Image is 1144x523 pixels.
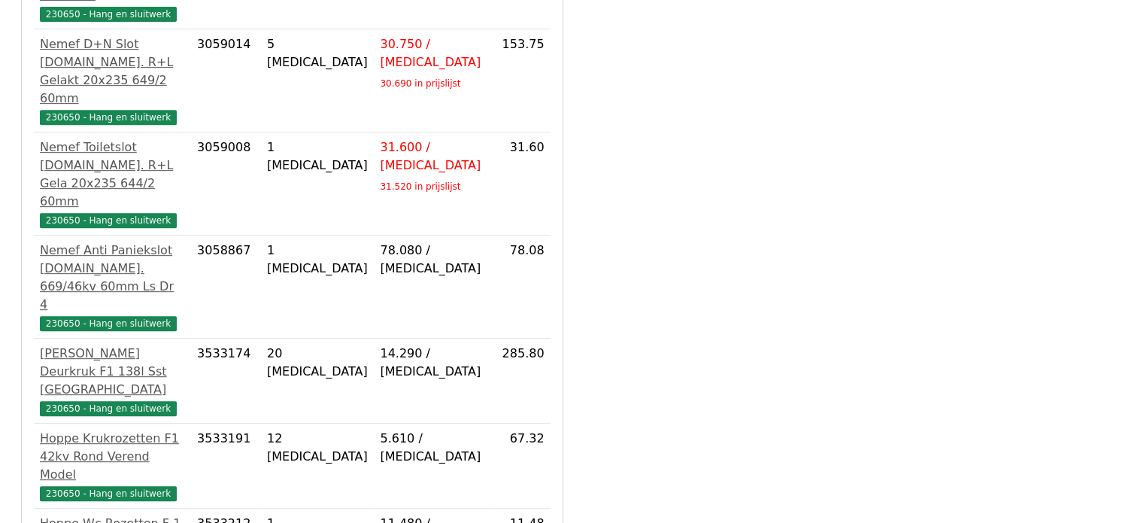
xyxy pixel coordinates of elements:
td: 285.80 [488,339,550,424]
a: Nemef Anti Paniekslot [DOMAIN_NAME]. 669/46kv 60mm Ls Dr 4230650 - Hang en sluitwerk [40,242,185,332]
td: 3059014 [191,29,261,132]
div: 5.610 / [MEDICAL_DATA] [380,430,482,466]
div: 20 [MEDICAL_DATA] [267,345,368,381]
div: 14.290 / [MEDICAL_DATA] [380,345,482,381]
span: 230650 - Hang en sluitwerk [40,316,177,331]
div: 78.080 / [MEDICAL_DATA] [380,242,482,278]
td: 3058867 [191,236,261,339]
div: [PERSON_NAME] Deurkruk F1 138l Sst [GEOGRAPHIC_DATA] [40,345,185,399]
sub: 31.520 in prijslijst [380,181,460,192]
div: Nemef Toiletslot [DOMAIN_NAME]. R+L Gela 20x235 644/2 60mm [40,138,185,211]
span: 230650 - Hang en sluitwerk [40,401,177,416]
div: Hoppe Krukrozetten F1 42kv Rond Verend Model [40,430,185,484]
span: 230650 - Hang en sluitwerk [40,110,177,125]
div: 12 [MEDICAL_DATA] [267,430,368,466]
a: [PERSON_NAME] Deurkruk F1 138l Sst [GEOGRAPHIC_DATA]230650 - Hang en sluitwerk [40,345,185,417]
td: 3059008 [191,132,261,236]
div: 30.750 / [MEDICAL_DATA] [380,35,482,71]
div: Nemef Anti Paniekslot [DOMAIN_NAME]. 669/46kv 60mm Ls Dr 4 [40,242,185,314]
a: Nemef D+N Slot [DOMAIN_NAME]. R+L Gelakt 20x235 649/2 60mm230650 - Hang en sluitwerk [40,35,185,126]
td: 153.75 [488,29,550,132]
div: 1 [MEDICAL_DATA] [267,138,368,175]
div: Nemef D+N Slot [DOMAIN_NAME]. R+L Gelakt 20x235 649/2 60mm [40,35,185,108]
td: 78.08 [488,236,550,339]
td: 67.32 [488,424,550,509]
span: 230650 - Hang en sluitwerk [40,486,177,501]
div: 5 [MEDICAL_DATA] [267,35,368,71]
a: Hoppe Krukrozetten F1 42kv Rond Verend Model230650 - Hang en sluitwerk [40,430,185,502]
span: 230650 - Hang en sluitwerk [40,7,177,22]
span: 230650 - Hang en sluitwerk [40,213,177,228]
div: 1 [MEDICAL_DATA] [267,242,368,278]
a: Nemef Toiletslot [DOMAIN_NAME]. R+L Gela 20x235 644/2 60mm230650 - Hang en sluitwerk [40,138,185,229]
td: 3533174 [191,339,261,424]
td: 31.60 [488,132,550,236]
sub: 30.690 in prijslijst [380,78,460,89]
td: 3533191 [191,424,261,509]
div: 31.600 / [MEDICAL_DATA] [380,138,482,175]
